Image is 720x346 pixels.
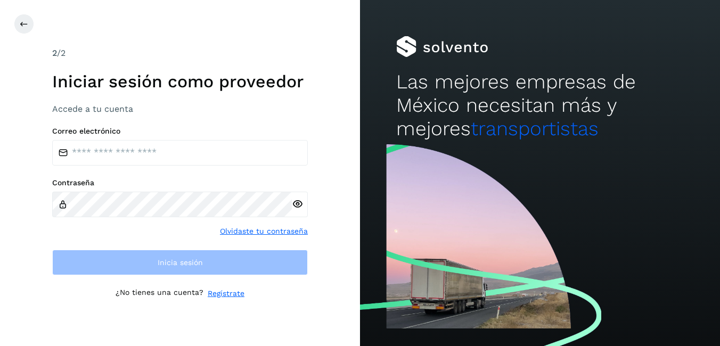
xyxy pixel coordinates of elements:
[52,71,308,92] h1: Iniciar sesión como proveedor
[52,48,57,58] span: 2
[220,226,308,237] a: Olvidaste tu contraseña
[52,104,308,114] h3: Accede a tu cuenta
[116,288,203,299] p: ¿No tienes una cuenta?
[52,47,308,60] div: /2
[52,127,308,136] label: Correo electrónico
[471,117,599,140] span: transportistas
[208,288,244,299] a: Regístrate
[52,178,308,187] label: Contraseña
[396,70,684,141] h2: Las mejores empresas de México necesitan más y mejores
[158,259,203,266] span: Inicia sesión
[52,250,308,275] button: Inicia sesión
